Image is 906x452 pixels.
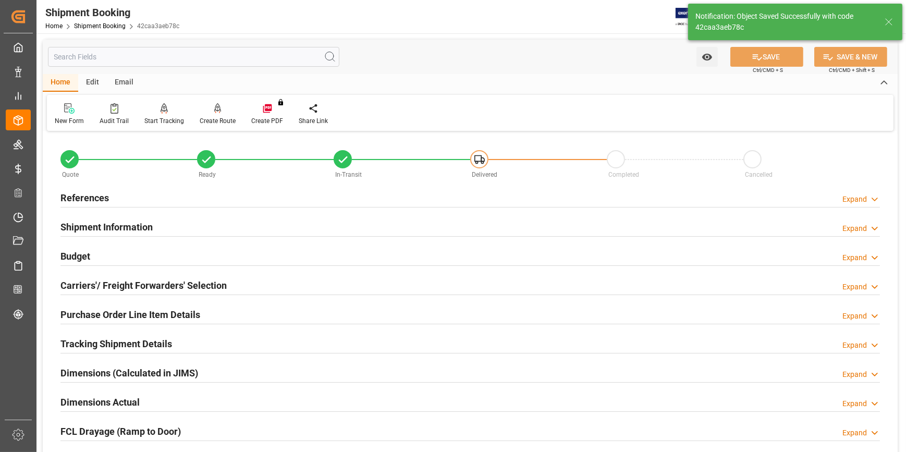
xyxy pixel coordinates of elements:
div: Email [107,74,141,92]
h2: FCL Drayage (Ramp to Door) [60,424,181,438]
img: Exertis%20JAM%20-%20Email%20Logo.jpg_1722504956.jpg [676,8,712,26]
h2: Budget [60,249,90,263]
div: Create Route [200,116,236,126]
span: Completed [609,171,640,178]
div: New Form [55,116,84,126]
span: In-Transit [336,171,362,178]
h2: Carriers'/ Freight Forwarders' Selection [60,278,227,292]
div: Expand [842,194,867,205]
h2: Shipment Information [60,220,153,234]
input: Search Fields [48,47,339,67]
span: Cancelled [745,171,773,178]
button: SAVE [730,47,803,67]
div: Expand [842,311,867,322]
button: SAVE & NEW [814,47,887,67]
a: Home [45,22,63,30]
div: Expand [842,252,867,263]
div: Expand [842,223,867,234]
h2: Dimensions Actual [60,395,140,409]
div: Expand [842,398,867,409]
h2: References [60,191,109,205]
span: Ctrl/CMD + Shift + S [829,66,875,74]
div: Expand [842,340,867,351]
div: Expand [842,369,867,380]
h2: Dimensions (Calculated in JIMS) [60,366,198,380]
span: Quote [63,171,79,178]
span: Ready [199,171,216,178]
a: Shipment Booking [74,22,126,30]
div: Shipment Booking [45,5,179,20]
div: Notification: Object Saved Successfully with code 42caa3aeb78c [695,11,875,33]
div: Start Tracking [144,116,184,126]
div: Audit Trail [100,116,129,126]
div: Home [43,74,78,92]
div: Expand [842,282,867,292]
div: Expand [842,427,867,438]
h2: Purchase Order Line Item Details [60,308,200,322]
div: Share Link [299,116,328,126]
span: Delivered [472,171,498,178]
span: Ctrl/CMD + S [753,66,783,74]
div: Edit [78,74,107,92]
h2: Tracking Shipment Details [60,337,172,351]
button: open menu [696,47,718,67]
